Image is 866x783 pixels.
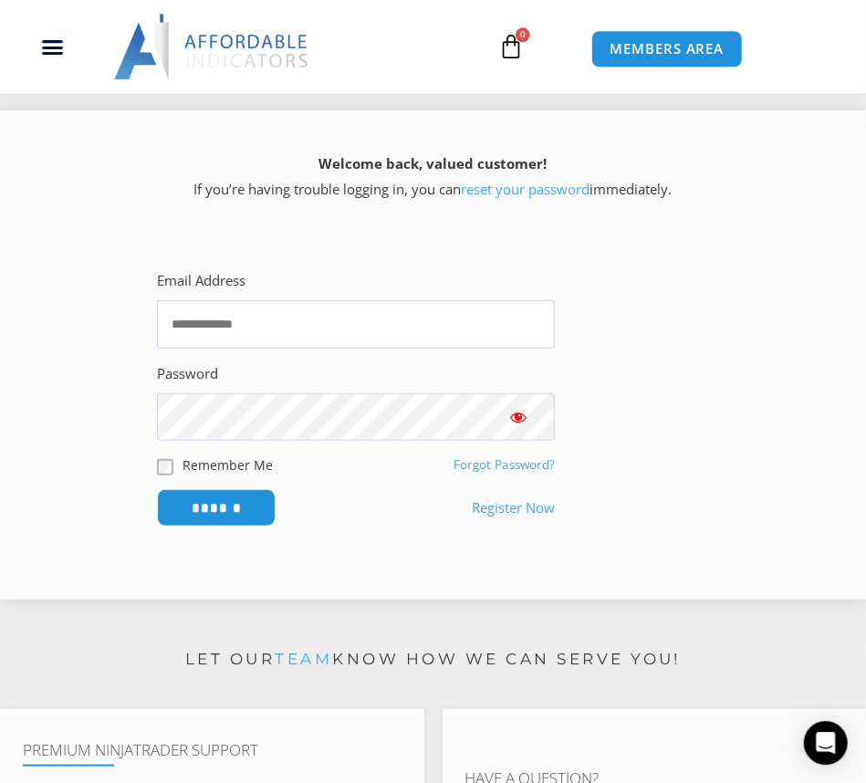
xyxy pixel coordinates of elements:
p: If you’re having trouble logging in, you can immediately. [32,151,834,203]
a: MEMBERS AREA [591,30,744,68]
button: Show password [482,393,555,441]
span: 0 [516,27,530,42]
label: Password [157,361,218,387]
a: 0 [471,20,551,73]
div: Open Intercom Messenger [804,721,848,765]
a: Forgot Password? [454,456,555,473]
a: team [275,650,332,668]
a: reset your password [462,180,590,198]
div: Menu Toggle [9,29,95,64]
label: Email Address [157,268,245,294]
label: Remember Me [183,455,273,475]
span: MEMBERS AREA [610,42,725,56]
a: Register Now [472,496,555,521]
img: LogoAI | Affordable Indicators – NinjaTrader [114,14,310,79]
h4: Premium NinjaTrader Support [23,741,402,759]
strong: Welcome back, valued customer! [319,154,548,172]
